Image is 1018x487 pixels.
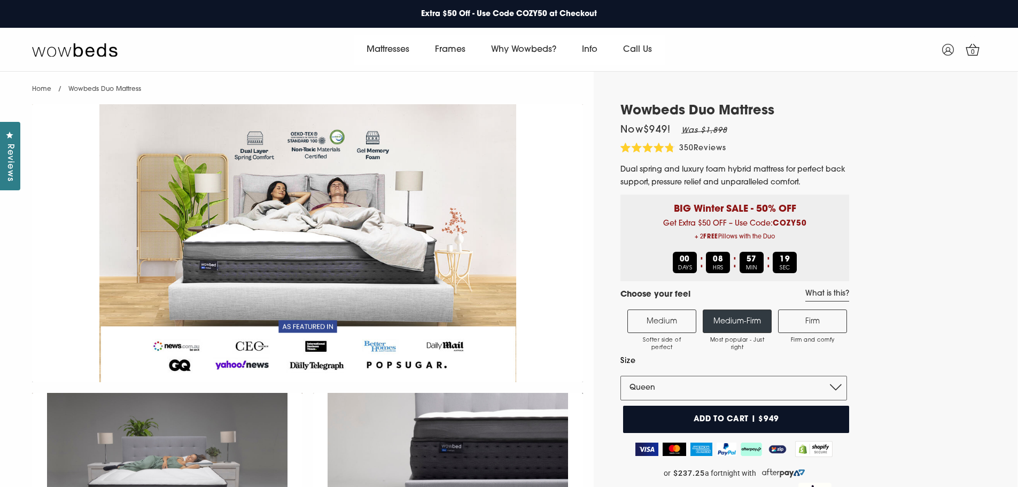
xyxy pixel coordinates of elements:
b: 57 [747,256,757,264]
h4: Choose your feel [620,289,690,302]
span: Wowbeds Duo Mattress [68,86,141,92]
img: ZipPay Logo [766,443,789,456]
span: a fortnight with [705,469,756,478]
img: MasterCard Logo [663,443,687,456]
b: 19 [780,256,790,264]
label: Medium [627,310,696,333]
span: Softer side of perfect [633,337,690,352]
span: 350 [679,144,694,152]
label: Firm [778,310,847,333]
div: DAYS [673,252,697,273]
span: Reviews [3,144,17,182]
b: COZY50 [773,220,807,228]
div: HRS [706,252,730,273]
a: or $237.25 a fortnight with [620,465,849,481]
a: What is this? [805,289,849,302]
a: Call Us [610,35,665,65]
button: Add to cart | $949 [623,406,849,433]
div: SEC [773,252,797,273]
div: MIN [740,252,764,273]
img: Shopify secure badge [795,441,833,457]
p: BIG Winter SALE - 50% OFF [628,195,841,217]
span: Most popular - Just right [709,337,766,352]
h1: Wowbeds Duo Mattress [620,104,849,119]
nav: breadcrumbs [32,72,141,99]
b: FREE [703,234,718,240]
a: Extra $50 Off - Use Code COZY50 at Checkout [416,3,602,25]
span: Now $949 ! [620,126,671,135]
a: Why Wowbeds? [478,35,569,65]
span: or [664,469,671,478]
img: Wow Beds Logo [32,42,118,57]
label: Size [620,354,847,368]
img: AfterPay Logo [741,443,762,456]
div: 350Reviews [620,143,726,155]
label: Medium-Firm [703,310,772,333]
strong: $237.25 [673,469,705,478]
b: 00 [680,256,690,264]
a: Info [569,35,610,65]
img: Visa Logo [635,443,658,456]
span: 0 [968,47,978,58]
img: American Express Logo [690,443,712,456]
img: PayPal Logo [717,443,737,456]
span: Firm and comfy [784,337,841,344]
a: Home [32,86,51,92]
a: Frames [422,35,478,65]
span: Dual spring and luxury foam hybrid mattress for perfect back support, pressure relief and unparal... [620,166,845,187]
em: Was $1,898 [681,127,727,135]
a: 0 [959,36,986,63]
a: Mattresses [354,35,422,65]
span: + 2 Pillows with the Duo [628,230,841,244]
b: 08 [713,256,724,264]
span: / [58,86,61,92]
span: Reviews [694,144,726,152]
span: Get Extra $50 OFF – Use Code: [628,220,841,244]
